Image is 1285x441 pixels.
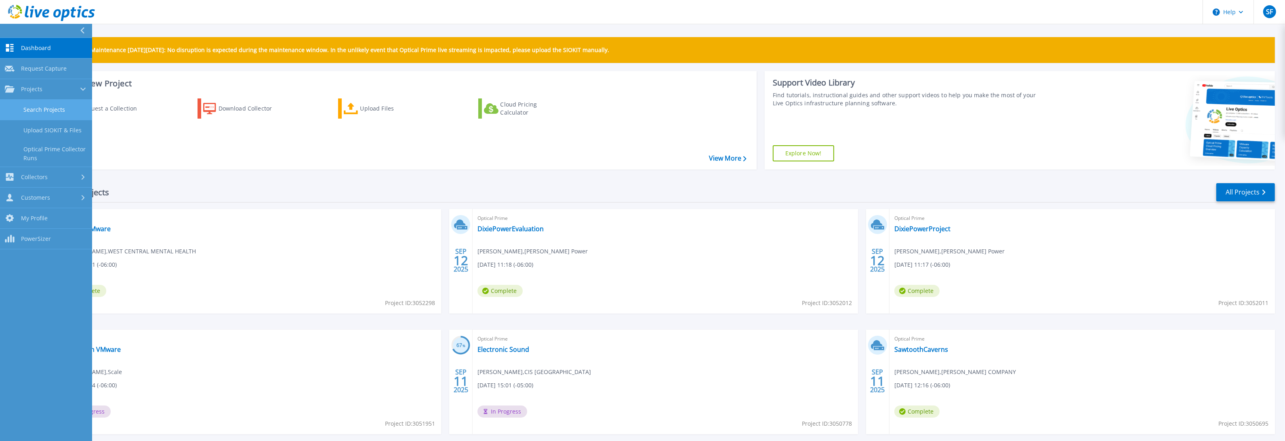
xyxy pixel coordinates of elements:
[1219,299,1269,307] span: Project ID: 3052011
[477,214,853,223] span: Optical Prime
[21,44,51,52] span: Dashboard
[501,100,565,117] div: Cloud Pricing Calculator
[21,235,51,242] span: PowerSizer
[477,247,588,256] span: [PERSON_NAME] , [PERSON_NAME] Power
[21,86,42,93] span: Projects
[21,65,67,72] span: Request Capture
[773,77,1039,88] div: Support Video Library
[894,381,950,390] span: [DATE] 12:16 (-06:00)
[61,214,437,223] span: Optical Prime
[477,368,591,376] span: [PERSON_NAME] , CIS [GEOGRAPHIC_DATA]
[80,100,145,117] div: Request a Collection
[894,405,940,418] span: Complete
[360,100,425,117] div: Upload Files
[773,145,834,161] a: Explore Now!
[61,334,437,343] span: Optical Prime
[477,260,533,269] span: [DATE] 11:18 (-06:00)
[894,368,1016,376] span: [PERSON_NAME] , [PERSON_NAME] COMPANY
[477,225,544,233] a: DixiePowerEvaluation
[894,225,951,233] a: DixiePowerProject
[894,247,1005,256] span: [PERSON_NAME] , [PERSON_NAME] Power
[773,91,1039,107] div: Find tutorials, instructional guides and other support videos to help you make the most of your L...
[802,299,852,307] span: Project ID: 3052012
[477,405,527,418] span: In Progress
[338,98,428,119] a: Upload Files
[451,341,470,350] h3: 67
[478,98,568,119] a: Cloud Pricing Calculator
[894,285,940,297] span: Complete
[198,98,288,119] a: Download Collector
[894,334,1270,343] span: Optical Prime
[21,194,50,201] span: Customers
[453,366,469,396] div: SEP 2025
[385,419,435,428] span: Project ID: 3051951
[1216,183,1275,201] a: All Projects
[477,345,529,353] a: Electronic Sound
[870,246,885,275] div: SEP 2025
[477,285,523,297] span: Complete
[709,155,747,162] a: View More
[60,47,609,53] p: Scheduled Maintenance [DATE][DATE]: No disruption is expected during the maintenance window. In t...
[870,366,885,396] div: SEP 2025
[57,98,147,119] a: Request a Collection
[894,260,950,269] span: [DATE] 11:17 (-06:00)
[453,246,469,275] div: SEP 2025
[463,343,465,348] span: %
[21,173,48,181] span: Collectors
[802,419,852,428] span: Project ID: 3050778
[477,334,853,343] span: Optical Prime
[871,378,885,385] span: 11
[894,214,1270,223] span: Optical Prime
[1219,419,1269,428] span: Project ID: 3050695
[871,257,885,264] span: 12
[61,247,196,256] span: [PERSON_NAME] , WEST CENTRAL MENTAL HEALTH
[477,381,533,390] span: [DATE] 15:01 (-05:00)
[894,345,948,353] a: SawtoothCaverns
[219,100,283,117] div: Download Collector
[454,257,468,264] span: 12
[57,79,746,88] h3: Start a New Project
[385,299,435,307] span: Project ID: 3052298
[1266,8,1273,15] span: SF
[21,215,48,222] span: My Profile
[454,378,468,385] span: 11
